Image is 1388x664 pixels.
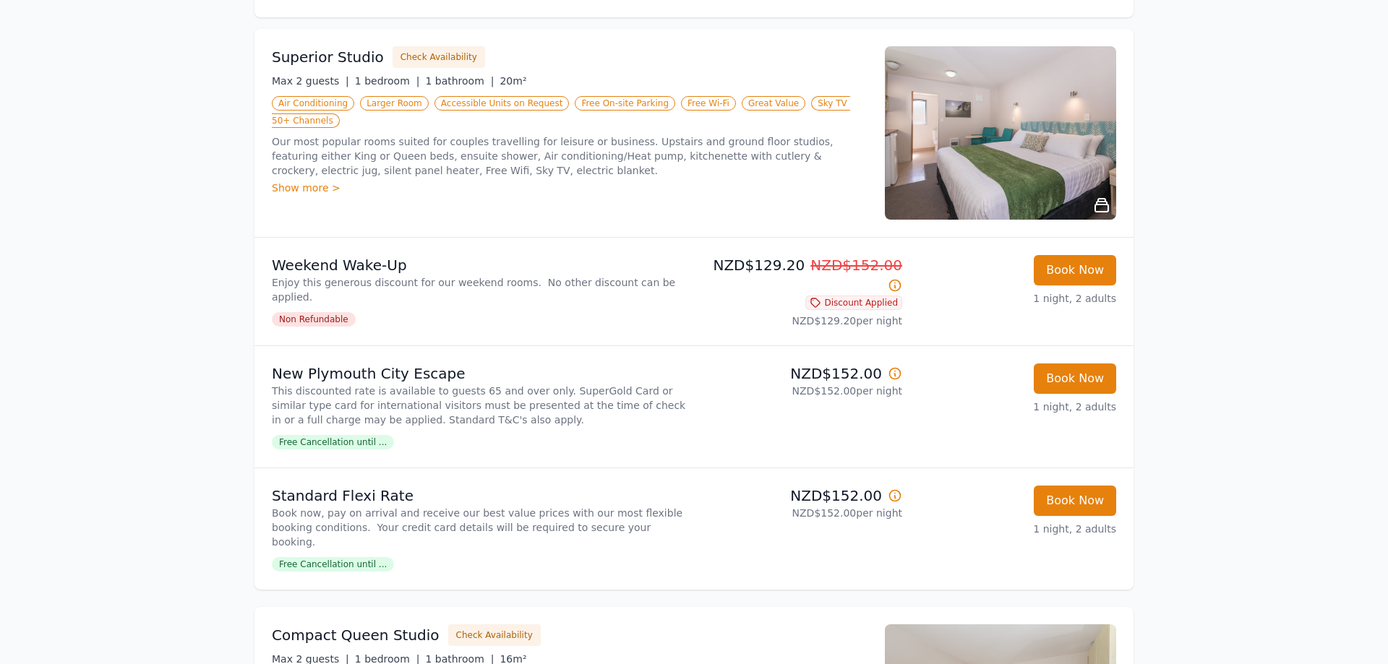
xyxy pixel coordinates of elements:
p: NZD$152.00 per night [700,506,902,520]
p: NZD$152.00 per night [700,384,902,398]
p: 1 night, 2 adults [914,522,1116,536]
span: Free Cancellation until ... [272,557,394,572]
span: Accessible Units on Request [434,96,570,111]
button: Book Now [1034,486,1116,516]
span: NZD$152.00 [810,256,902,274]
p: Standard Flexi Rate [272,486,688,506]
button: Book Now [1034,255,1116,285]
p: This discounted rate is available to guests 65 and over only. SuperGold Card or similar type card... [272,384,688,427]
button: Check Availability [448,624,541,646]
p: NZD$129.20 [700,255,902,296]
h3: Superior Studio [272,47,384,67]
span: Free Wi-Fi [681,96,736,111]
p: 1 night, 2 adults [914,291,1116,306]
span: Larger Room [360,96,429,111]
div: Show more > [272,181,867,195]
p: NZD$152.00 [700,486,902,506]
p: New Plymouth City Escape [272,363,688,384]
span: Free On-site Parking [575,96,675,111]
span: Great Value [742,96,805,111]
span: Free Cancellation until ... [272,435,394,449]
p: NZD$152.00 [700,363,902,384]
span: Discount Applied [805,296,902,310]
span: 1 bedroom | [355,75,420,87]
p: Weekend Wake-Up [272,255,688,275]
p: 1 night, 2 adults [914,400,1116,414]
p: NZD$129.20 per night [700,314,902,328]
button: Check Availability [393,46,485,68]
h3: Compact Queen Studio [272,625,440,645]
span: Air Conditioning [272,96,354,111]
span: 1 bathroom | [425,75,494,87]
p: Our most popular rooms suited for couples travelling for leisure or business. Upstairs and ground... [272,134,867,178]
button: Book Now [1034,363,1116,394]
p: Enjoy this generous discount for our weekend rooms. No other discount can be applied. [272,275,688,304]
span: Max 2 guests | [272,75,349,87]
span: Non Refundable [272,312,356,327]
p: Book now, pay on arrival and receive our best value prices with our most flexible booking conditi... [272,506,688,549]
span: 20m² [500,75,526,87]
